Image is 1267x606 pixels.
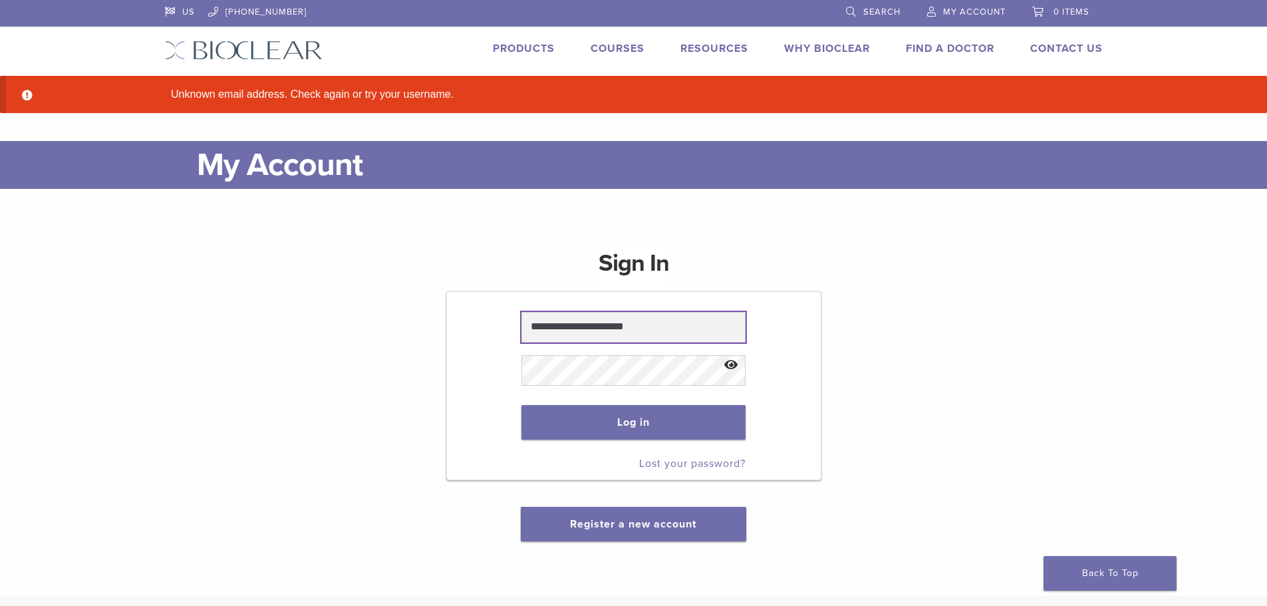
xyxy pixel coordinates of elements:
h1: Sign In [599,247,669,290]
a: Resources [680,42,748,55]
a: Products [493,42,555,55]
img: Bioclear [165,41,323,60]
a: Register a new account [570,518,696,531]
a: Contact Us [1030,42,1103,55]
a: Lost your password? [639,457,746,470]
a: Courses [591,42,644,55]
span: 0 items [1054,7,1089,17]
a: Find A Doctor [906,42,994,55]
button: Show password [717,349,746,382]
h1: My Account [197,141,1103,189]
a: Why Bioclear [784,42,870,55]
span: My Account [943,7,1006,17]
a: Back To Top [1044,556,1177,591]
li: Unknown email address. Check again or try your username. [166,86,1123,102]
button: Register a new account [521,507,746,541]
span: Search [863,7,901,17]
button: Log in [521,405,746,440]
